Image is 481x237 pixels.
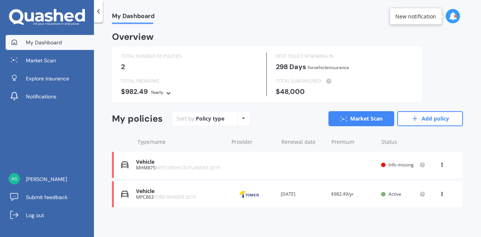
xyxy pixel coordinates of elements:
[26,57,56,64] span: Market Scan
[196,115,224,122] div: Policy type
[112,113,163,124] div: My policies
[6,35,94,50] a: My Dashboard
[121,88,257,96] div: $982.49
[276,53,413,60] div: NEXT POLICY RENEWING IN
[6,89,94,104] a: Notifications
[389,162,414,168] span: Info missing
[276,77,413,85] div: TOTAL SUM INSURED
[6,71,94,86] a: Explore insurance
[136,188,224,195] div: Vehicle
[331,191,354,197] span: $982.49/yr
[136,165,224,171] div: MHM875
[136,195,224,200] div: MPC863
[121,190,129,198] img: Vehicle
[281,190,325,198] div: [DATE]
[138,138,225,146] div: Type/name
[6,208,94,223] a: Log out
[231,138,275,146] div: Provider
[6,190,94,205] a: Submit feedback
[156,165,220,171] span: MITSUBISHI OUTLANDER 2019
[395,12,436,20] div: New notification
[26,39,62,46] span: My Dashboard
[121,77,257,85] div: TOTAL PREMIUMS
[26,175,67,183] span: [PERSON_NAME]
[230,187,268,201] img: Tower
[26,75,69,82] span: Explore insurance
[26,211,44,219] span: Log out
[9,173,20,184] img: 479fd032604dd3b34cdfb5e59bbd7875
[121,53,257,60] div: TOTAL NUMBER OF POLICIES
[276,62,306,71] b: 298 Days
[26,193,68,201] span: Submit feedback
[177,115,224,122] div: Sort by:
[389,191,401,197] span: Active
[276,88,413,95] div: $48,000
[26,93,56,100] span: Notifications
[121,161,129,169] img: Vehicle
[6,53,94,68] a: Market Scan
[381,138,425,146] div: Status
[6,172,94,187] a: [PERSON_NAME]
[397,111,463,126] a: Add policy
[112,33,154,41] div: Overview
[308,64,349,71] span: for Vehicle insurance
[281,138,325,146] div: Renewal date
[151,89,163,96] div: Yearly
[112,12,154,23] span: My Dashboard
[331,138,375,146] div: Premium
[121,63,257,71] div: 2
[136,159,224,165] div: Vehicle
[328,111,394,126] a: Market Scan
[154,194,196,200] span: FORD RANGER 2019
